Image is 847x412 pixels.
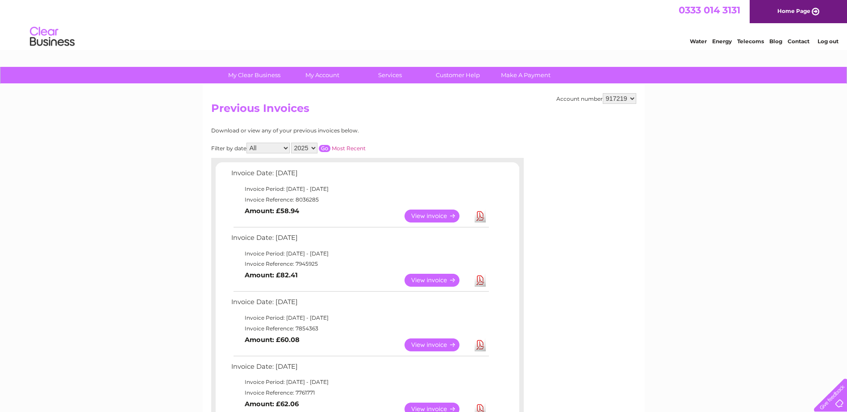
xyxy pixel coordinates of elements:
[405,338,470,351] a: View
[211,143,446,153] div: Filter by date
[489,67,563,83] a: Make A Payment
[217,67,291,83] a: My Clear Business
[229,232,490,248] td: Invoice Date: [DATE]
[285,67,359,83] a: My Account
[229,361,490,377] td: Invoice Date: [DATE]
[475,274,486,287] a: Download
[211,102,636,119] h2: Previous Invoices
[229,248,490,259] td: Invoice Period: [DATE] - [DATE]
[229,194,490,205] td: Invoice Reference: 8036285
[475,210,486,222] a: Download
[229,313,490,323] td: Invoice Period: [DATE] - [DATE]
[769,38,782,45] a: Blog
[690,38,707,45] a: Water
[229,323,490,334] td: Invoice Reference: 7854363
[29,23,75,50] img: logo.png
[712,38,732,45] a: Energy
[332,145,366,152] a: Most Recent
[211,128,446,134] div: Download or view any of your previous invoices below.
[818,38,839,45] a: Log out
[229,184,490,194] td: Invoice Period: [DATE] - [DATE]
[679,4,740,16] a: 0333 014 3131
[737,38,764,45] a: Telecoms
[353,67,427,83] a: Services
[245,336,300,344] b: Amount: £60.08
[229,296,490,313] td: Invoice Date: [DATE]
[788,38,809,45] a: Contact
[556,93,636,104] div: Account number
[245,400,299,408] b: Amount: £62.06
[229,167,490,184] td: Invoice Date: [DATE]
[213,5,635,43] div: Clear Business is a trading name of Verastar Limited (registered in [GEOGRAPHIC_DATA] No. 3667643...
[229,387,490,398] td: Invoice Reference: 7761771
[405,210,470,222] a: View
[245,207,299,215] b: Amount: £58.94
[229,377,490,387] td: Invoice Period: [DATE] - [DATE]
[405,274,470,287] a: View
[229,259,490,269] td: Invoice Reference: 7945925
[475,338,486,351] a: Download
[245,271,298,279] b: Amount: £82.41
[421,67,495,83] a: Customer Help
